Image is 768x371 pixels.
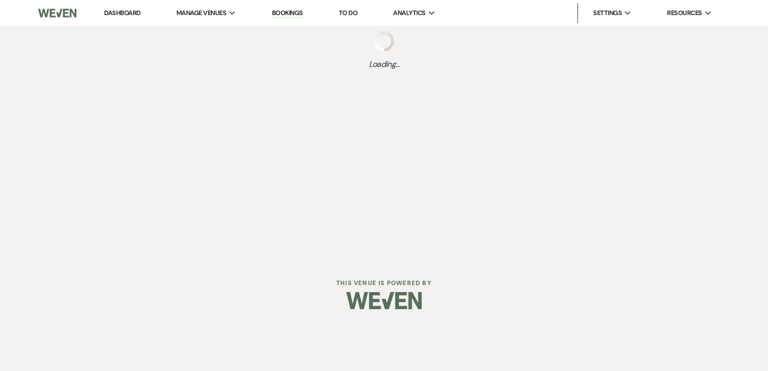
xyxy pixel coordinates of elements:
[374,31,394,51] img: loading spinner
[272,9,303,18] a: Bookings
[176,8,226,18] span: Manage Venues
[38,3,76,24] img: Weven Logo
[346,283,422,318] img: Weven Logo
[369,58,400,70] span: Loading...
[104,9,140,17] a: Dashboard
[667,8,702,18] span: Resources
[393,8,425,18] span: Analytics
[339,9,357,17] a: To Do
[593,8,622,18] span: Settings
